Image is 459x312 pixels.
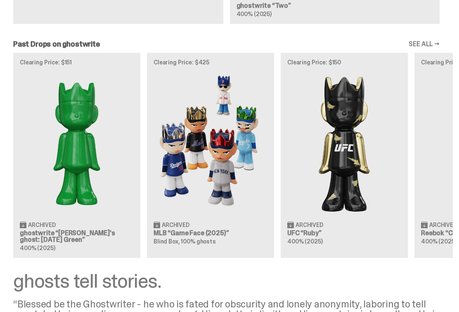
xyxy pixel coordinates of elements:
[13,41,100,48] h2: Past Drops on ghostwrite
[429,222,457,228] span: Archived
[20,245,55,252] span: 400% (2025)
[281,53,408,258] a: Clearing Price: $150 Ruby Archived
[147,53,274,258] a: Clearing Price: $425 Game Face (2025) Archived
[287,60,401,66] p: Clearing Price: $150
[20,72,134,215] img: Schrödinger's ghost: Sunday Green
[296,222,323,228] span: Archived
[287,72,401,215] img: Ruby
[13,272,440,291] div: ghosts tell stories.
[28,222,56,228] span: Archived
[237,3,433,9] h3: ghostwrite “Two”
[154,238,180,246] span: Blind Box,
[20,60,134,66] p: Clearing Price: $151
[162,222,189,228] span: Archived
[409,41,440,48] a: SEE ALL →
[13,53,140,258] a: Clearing Price: $151 Schrödinger's ghost: Sunday Green Archived
[421,238,456,246] span: 400% (2025)
[181,238,215,246] span: 100% ghosts
[237,11,272,18] span: 400% (2025)
[287,238,322,246] span: 400% (2025)
[154,60,267,66] p: Clearing Price: $425
[154,72,267,215] img: Game Face (2025)
[154,230,267,237] h3: MLB “Game Face (2025)”
[20,230,134,243] h3: ghostwrite “[PERSON_NAME]'s ghost: [DATE] Green”
[287,230,401,237] h3: UFC “Ruby”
